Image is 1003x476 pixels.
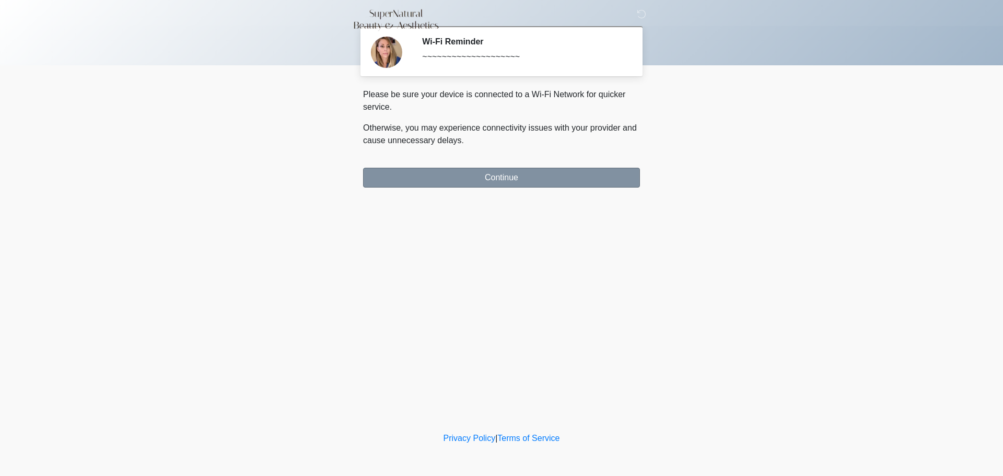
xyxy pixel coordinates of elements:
img: Agent Avatar [371,37,402,68]
h2: Wi-Fi Reminder [422,37,624,47]
p: Otherwise, you may experience connectivity issues with your provider and cause unnecessary delays [363,122,640,147]
div: ~~~~~~~~~~~~~~~~~~~~ [422,51,624,63]
a: | [495,434,497,443]
a: Terms of Service [497,434,559,443]
a: Privacy Policy [444,434,496,443]
button: Continue [363,168,640,188]
img: Supernatural Beauty by Brandi Logo [353,8,440,32]
p: Please be sure your device is connected to a Wi-Fi Network for quicker service. [363,88,640,113]
span: . [462,136,464,145]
